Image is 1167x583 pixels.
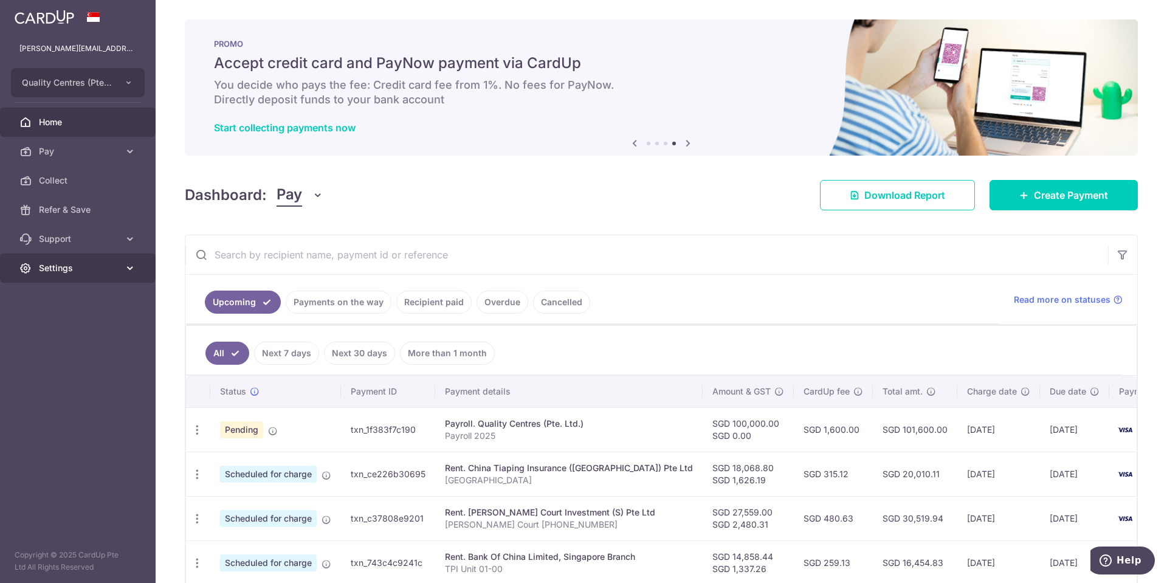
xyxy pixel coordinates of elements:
[1113,511,1137,526] img: Bank Card
[11,68,145,97] button: Quality Centres (Pte. Ltd.)
[286,291,391,314] a: Payments on the way
[214,122,356,134] a: Start collecting payments now
[396,291,472,314] a: Recipient paid
[220,554,317,571] span: Scheduled for charge
[445,563,693,575] p: TPI Unit 01-00
[794,452,873,496] td: SGD 315.12
[39,174,119,187] span: Collect
[39,116,119,128] span: Home
[341,407,435,452] td: txn_1f383f7c190
[277,184,323,207] button: Pay
[1090,547,1155,577] iframe: Opens a widget where you can find more information
[957,496,1040,540] td: [DATE]
[1040,496,1109,540] td: [DATE]
[445,418,693,430] div: Payroll. Quality Centres (Pte. Ltd.)
[185,235,1108,274] input: Search by recipient name, payment id or reference
[1050,385,1086,398] span: Due date
[957,452,1040,496] td: [DATE]
[22,77,112,89] span: Quality Centres (Pte. Ltd.)
[205,291,281,314] a: Upcoming
[533,291,590,314] a: Cancelled
[712,385,771,398] span: Amount & GST
[477,291,528,314] a: Overdue
[39,233,119,245] span: Support
[703,407,794,452] td: SGD 100,000.00 SGD 0.00
[445,551,693,563] div: Rent. Bank Of China Limited, Singapore Branch
[445,430,693,442] p: Payroll 2025
[1113,467,1137,481] img: Bank Card
[214,53,1109,73] h5: Accept credit card and PayNow payment via CardUp
[214,39,1109,49] p: PROMO
[794,496,873,540] td: SGD 480.63
[341,496,435,540] td: txn_c37808e9201
[220,421,263,438] span: Pending
[185,184,267,206] h4: Dashboard:
[15,10,74,24] img: CardUp
[445,506,693,519] div: Rent. [PERSON_NAME] Court Investment (S) Pte Ltd
[1040,407,1109,452] td: [DATE]
[703,496,794,540] td: SGD 27,559.00 SGD 2,480.31
[445,519,693,531] p: [PERSON_NAME] Court [PHONE_NUMBER]
[39,145,119,157] span: Pay
[873,496,957,540] td: SGD 30,519.94
[214,78,1109,107] h6: You decide who pays the fee: Credit card fee from 1%. No fees for PayNow. Directly deposit funds ...
[804,385,850,398] span: CardUp fee
[1034,188,1108,202] span: Create Payment
[185,19,1138,156] img: paynow Banner
[703,452,794,496] td: SGD 18,068.80 SGD 1,626.19
[341,452,435,496] td: txn_ce226b30695
[1113,423,1137,437] img: Bank Card
[1040,452,1109,496] td: [DATE]
[820,180,975,210] a: Download Report
[957,407,1040,452] td: [DATE]
[400,342,495,365] a: More than 1 month
[277,184,302,207] span: Pay
[1014,294,1110,306] span: Read more on statuses
[1014,294,1123,306] a: Read more on statuses
[220,466,317,483] span: Scheduled for charge
[990,180,1138,210] a: Create Payment
[873,407,957,452] td: SGD 101,600.00
[324,342,395,365] a: Next 30 days
[435,376,703,407] th: Payment details
[341,376,435,407] th: Payment ID
[220,385,246,398] span: Status
[445,474,693,486] p: [GEOGRAPHIC_DATA]
[864,188,945,202] span: Download Report
[205,342,249,365] a: All
[883,385,923,398] span: Total amt.
[967,385,1017,398] span: Charge date
[794,407,873,452] td: SGD 1,600.00
[19,43,136,55] p: [PERSON_NAME][EMAIL_ADDRESS][DOMAIN_NAME]
[445,462,693,474] div: Rent. China Tiaping Insurance ([GEOGRAPHIC_DATA]) Pte Ltd
[39,204,119,216] span: Refer & Save
[873,452,957,496] td: SGD 20,010.11
[220,510,317,527] span: Scheduled for charge
[254,342,319,365] a: Next 7 days
[39,262,119,274] span: Settings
